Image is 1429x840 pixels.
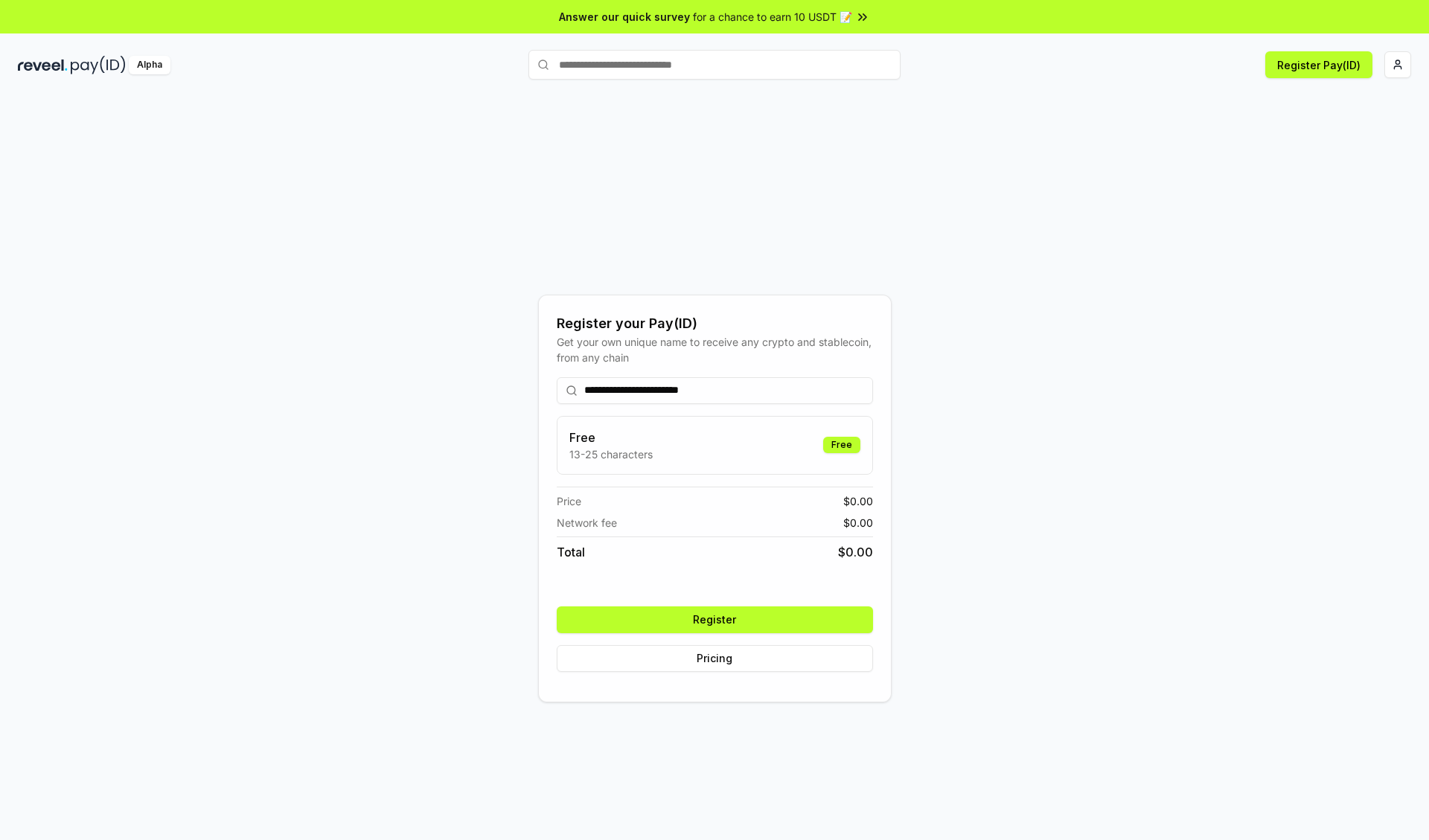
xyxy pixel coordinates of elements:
[557,645,873,672] button: Pricing
[557,606,873,633] button: Register
[18,56,68,74] img: reveel_dark
[557,313,873,334] div: Register your Pay(ID)
[559,9,690,25] span: Answer our quick survey
[569,446,653,462] p: 13-25 characters
[838,543,873,561] span: $ 0.00
[569,429,653,446] h3: Free
[557,515,617,530] span: Network fee
[693,9,852,25] span: for a chance to earn 10 USDT 📝
[129,56,170,74] div: Alpha
[71,56,126,74] img: pay_id
[823,437,860,453] div: Free
[557,334,873,365] div: Get your own unique name to receive any crypto and stablecoin, from any chain
[843,515,873,530] span: $ 0.00
[557,543,585,561] span: Total
[1265,51,1372,78] button: Register Pay(ID)
[557,493,581,509] span: Price
[843,493,873,509] span: $ 0.00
